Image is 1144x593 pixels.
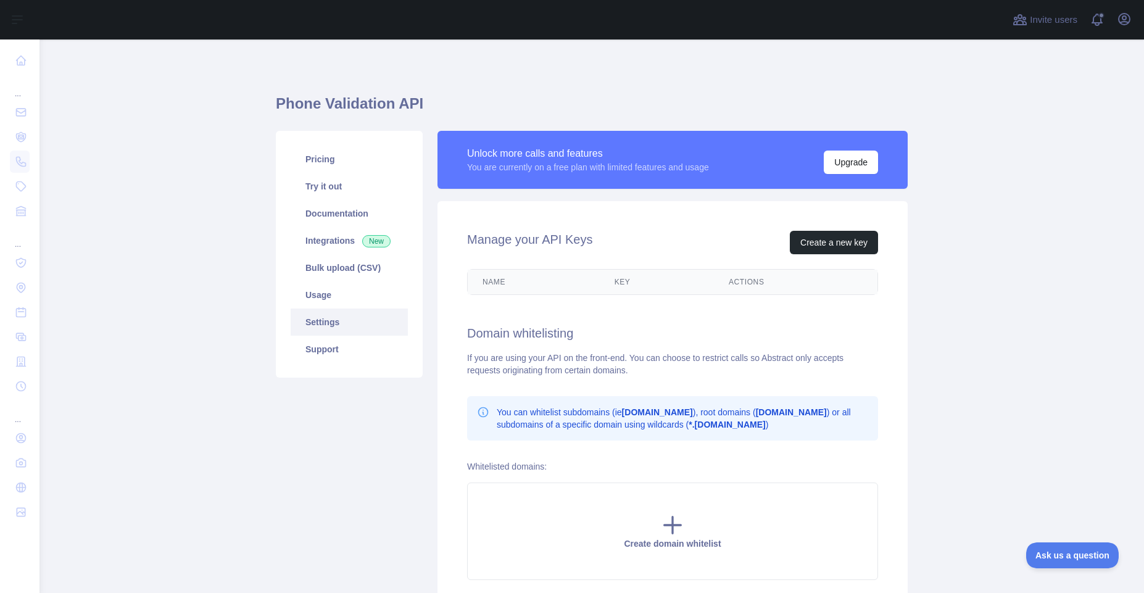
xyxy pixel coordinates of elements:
[291,173,408,200] a: Try it out
[291,146,408,173] a: Pricing
[468,270,600,294] th: Name
[291,336,408,363] a: Support
[600,270,714,294] th: Key
[276,94,908,123] h1: Phone Validation API
[497,406,868,431] p: You can whitelist subdomains (ie ), root domains ( ) or all subdomains of a specific domain using...
[10,74,30,99] div: ...
[624,539,721,549] span: Create domain whitelist
[291,227,408,254] a: Integrations New
[291,281,408,309] a: Usage
[467,462,547,471] label: Whitelisted domains:
[467,161,709,173] div: You are currently on a free plan with limited features and usage
[1030,13,1077,27] span: Invite users
[467,146,709,161] div: Unlock more calls and features
[622,407,693,417] b: [DOMAIN_NAME]
[10,400,30,425] div: ...
[1010,10,1080,30] button: Invite users
[467,325,878,342] h2: Domain whitelisting
[467,352,878,376] div: If you are using your API on the front-end. You can choose to restrict calls so Abstract only acc...
[689,420,765,429] b: *.[DOMAIN_NAME]
[291,254,408,281] a: Bulk upload (CSV)
[1026,542,1119,568] iframe: Toggle Customer Support
[291,309,408,336] a: Settings
[362,235,391,247] span: New
[824,151,878,174] button: Upgrade
[10,225,30,249] div: ...
[756,407,827,417] b: [DOMAIN_NAME]
[291,200,408,227] a: Documentation
[467,231,592,254] h2: Manage your API Keys
[714,270,877,294] th: Actions
[790,231,878,254] button: Create a new key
